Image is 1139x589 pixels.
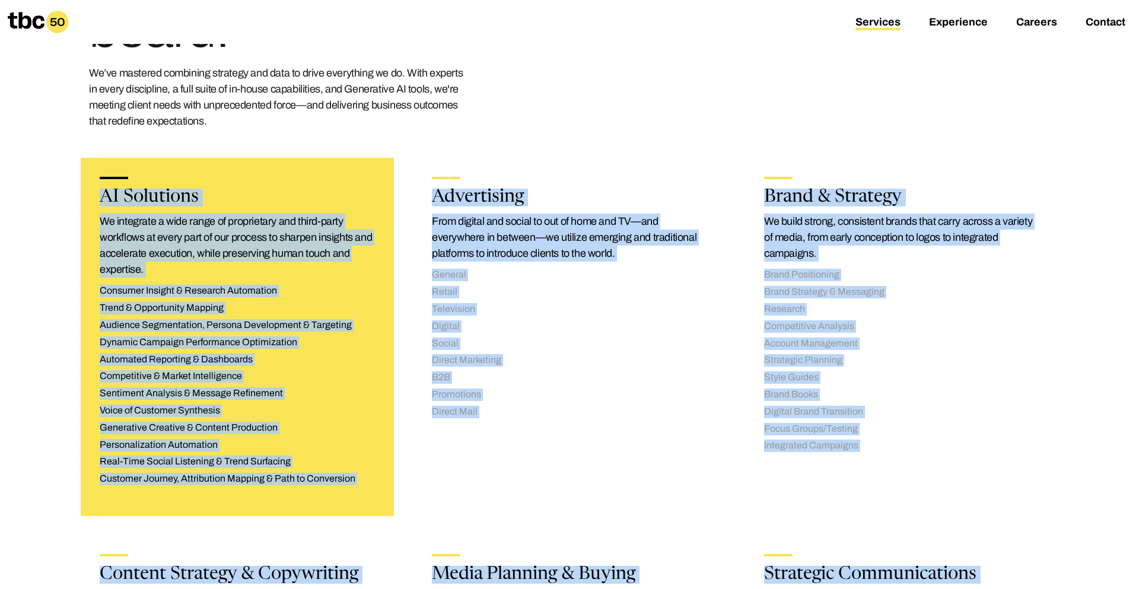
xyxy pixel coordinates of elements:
li: Account Management [764,338,1039,350]
li: Promotions [432,389,707,401]
li: Retail [432,286,707,298]
li: B2B [432,371,707,384]
li: Real-Time Social Listening & Trend Surfacing [100,456,375,468]
li: Customer Journey, Attribution Mapping & Path to Conversion [100,473,375,485]
li: Brand Books [764,389,1039,401]
li: Integrated Campaigns [764,440,1039,452]
li: Generative Creative & Content Production [100,422,375,434]
li: Social [432,338,707,350]
li: Digital [432,320,707,333]
p: From digital and social to out of home and TV—and everywhere in between—we utilize emerging and t... [432,214,707,262]
li: Digital Brand Transition [764,406,1039,418]
li: Style Guides [764,371,1039,384]
a: Careers [1016,16,1057,30]
a: Contact [1086,16,1125,30]
li: General [432,269,707,281]
li: Research [764,303,1039,316]
li: Consumer Insight & Research Automation [100,285,375,297]
li: Voice of Customer Synthesis [100,405,375,417]
h2: Brand & Strategy [764,189,1039,206]
li: Personalization Automation [100,439,375,451]
li: Brand Positioning [764,269,1039,281]
li: Trend & Opportunity Mapping [100,302,375,314]
p: We’ve mastered combining strategy and data to drive everything we do. With experts in every disci... [89,65,469,129]
a: Services [855,16,901,30]
li: Focus Groups/Testing [764,423,1039,435]
li: Audience Segmentation, Persona Development & Targeting [100,319,375,332]
a: Experience [929,16,988,30]
h2: Strategic Communications [764,566,1039,584]
li: Brand Strategy & Messaging [764,286,1039,298]
h2: Advertising [432,189,707,206]
h2: Media Planning & Buying [432,566,707,584]
p: We build strong, consistent brands that carry across a variety of media, from early conception to... [764,214,1039,262]
li: Automated Reporting & Dashboards [100,354,375,366]
li: Direct Mail [432,406,707,418]
li: Strategic Planning [764,354,1039,367]
li: Competitive & Market Intelligence [100,370,375,383]
li: Sentiment Analysis & Message Refinement [100,387,375,400]
p: We integrate a wide range of proprietary and third-party workflows at every part of our process t... [100,214,375,278]
li: Competitive Analysis [764,320,1039,333]
li: Television [432,303,707,316]
li: Direct Marketing [432,354,707,367]
h2: AI Solutions [100,189,375,206]
li: Dynamic Campaign Performance Optimization [100,336,375,349]
h2: Content Strategy & Copywriting [100,566,375,584]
